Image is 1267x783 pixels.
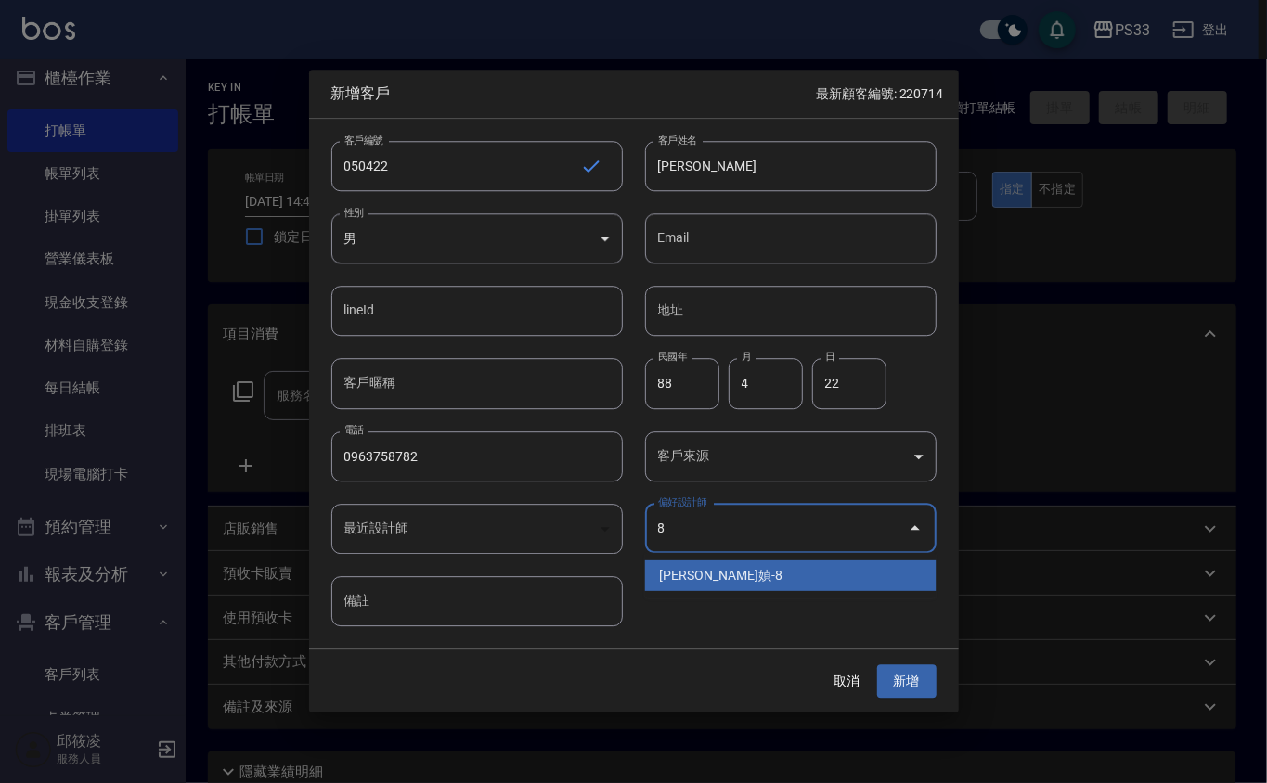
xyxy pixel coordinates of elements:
[331,84,817,103] span: 新增客戶
[331,213,623,263] div: 男
[742,351,751,365] label: 月
[877,664,937,699] button: 新增
[658,351,687,365] label: 民國年
[344,205,364,219] label: 性別
[344,133,383,147] label: 客戶編號
[658,495,706,509] label: 偏好設計師
[344,423,364,437] label: 電話
[658,133,697,147] label: 客戶姓名
[645,560,937,591] li: [PERSON_NAME]媜-8
[816,84,943,104] p: 最新顧客編號: 220714
[818,664,877,699] button: 取消
[825,351,834,365] label: 日
[900,514,930,544] button: Close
